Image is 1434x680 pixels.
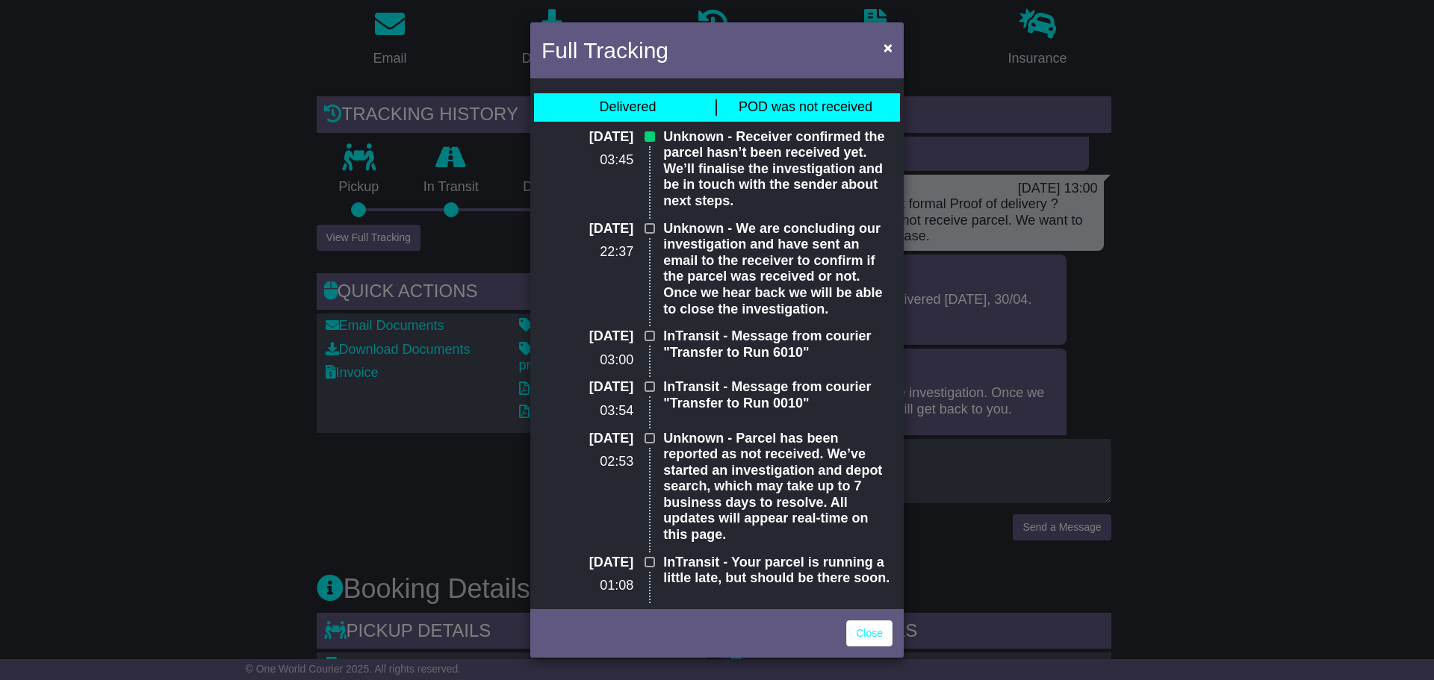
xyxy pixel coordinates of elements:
p: 01:08 [541,578,633,594]
p: 03:54 [541,403,633,419]
p: InTransit - Message from courier "Transfer to Run 6010" [663,328,893,361]
p: Unknown - We are concluding our investigation and have sent an email to the receiver to confirm i... [663,221,893,318]
span: POD was not received [739,99,872,114]
p: [DATE] [541,605,633,622]
p: 02:53 [541,454,633,470]
a: Close [846,620,893,646]
p: [DATE] [541,555,633,571]
p: 03:00 [541,352,633,369]
p: [DATE] [541,328,633,345]
p: InTransit - Your parcel is running a little late, but should be there soon. [663,555,893,587]
p: InTransit - There's been a slight delay - we've adjusted the delivery estimate. [663,605,893,654]
p: [DATE] [541,431,633,447]
h4: Full Tracking [541,34,668,67]
p: [DATE] [541,129,633,146]
p: 22:37 [541,244,633,261]
span: × [884,39,893,56]
button: Close [876,32,900,63]
p: [DATE] [541,379,633,396]
p: [DATE] [541,221,633,237]
div: Delivered [599,99,656,116]
p: InTransit - Message from courier "Transfer to Run 0010" [663,379,893,411]
p: 03:45 [541,152,633,169]
p: Unknown - Receiver confirmed the parcel hasn’t been received yet. We’ll finalise the investigatio... [663,129,893,210]
p: Unknown - Parcel has been reported as not received. We’ve started an investigation and depot sear... [663,431,893,543]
